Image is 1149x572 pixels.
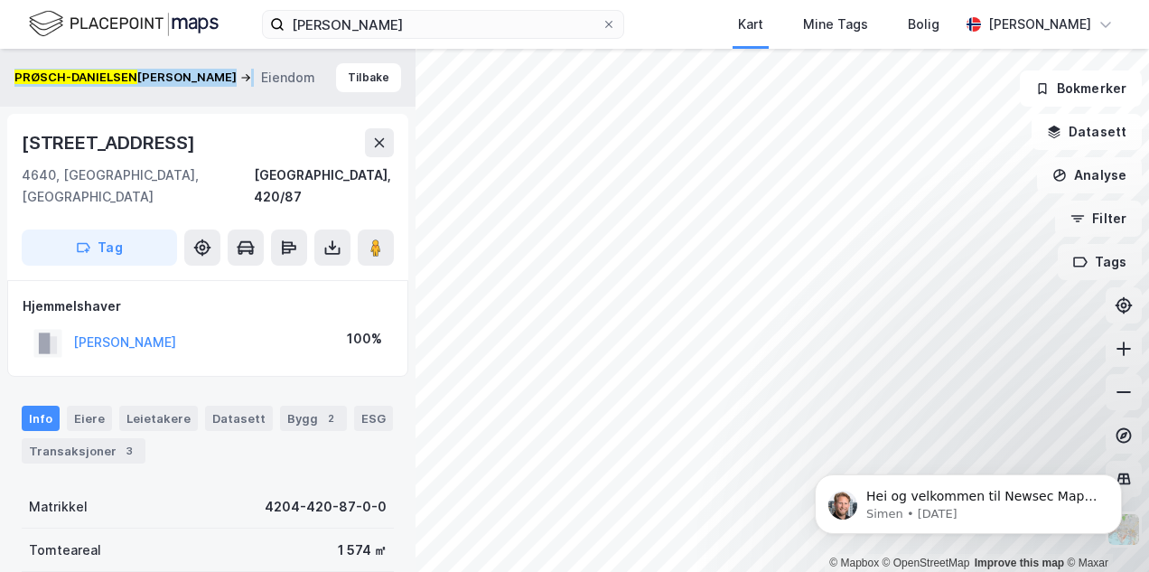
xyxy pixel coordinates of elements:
msreadoutspan: [PERSON_NAME] [14,69,237,87]
div: Info [22,406,60,431]
div: ESG [354,406,393,431]
div: 3 [120,442,138,460]
div: 100% [347,328,382,350]
div: 1 574 ㎡ [338,539,387,561]
div: Bolig [908,14,939,35]
div: 4204-420-87-0-0 [265,496,387,518]
div: Eiere [67,406,112,431]
button: Analyse [1037,157,1142,193]
div: Bygg [280,406,347,431]
div: Kart [738,14,763,35]
button: Tilbake [336,63,401,92]
button: PRØSCH-DANIELSEN[PERSON_NAME] [14,69,240,87]
div: [PERSON_NAME] [988,14,1091,35]
button: Tags [1058,244,1142,280]
a: Improve this map [975,557,1064,569]
msreadoutspan: PRØSCH-DANIELSEN [14,70,137,84]
div: 2 [322,409,340,427]
div: [GEOGRAPHIC_DATA], 420/87 [254,164,394,208]
div: Eiendom [261,67,315,89]
div: Transaksjoner [22,438,145,464]
a: Mapbox [829,557,879,569]
button: Filter [1055,201,1142,237]
iframe: Intercom notifications message [788,436,1149,563]
img: logo.f888ab2527a4732fd821a326f86c7f29.svg [29,8,219,40]
div: Matrikkel [29,496,88,518]
div: Mine Tags [803,14,868,35]
button: Bokmerker [1020,70,1142,107]
div: Tomteareal [29,539,101,561]
div: Datasett [205,406,273,431]
button: Tag [22,230,177,266]
button: Datasett [1032,114,1142,150]
div: Hjemmelshaver [23,295,393,317]
div: 4640, [GEOGRAPHIC_DATA], [GEOGRAPHIC_DATA] [22,164,254,208]
div: Leietakere [119,406,198,431]
div: [STREET_ADDRESS] [22,128,199,157]
input: Søk på adresse, matrikkel, gårdeiere, leietakere eller personer [285,11,602,38]
a: OpenStreetMap [883,557,970,569]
